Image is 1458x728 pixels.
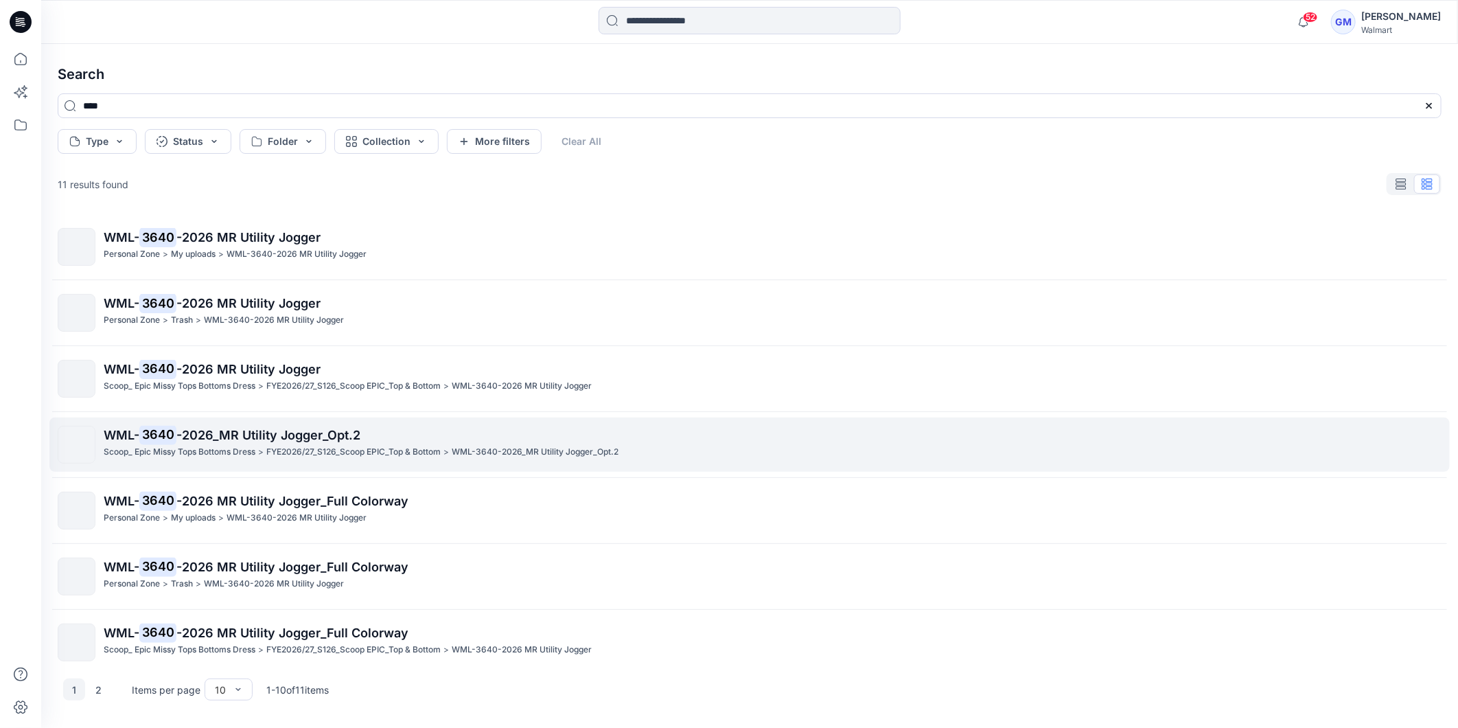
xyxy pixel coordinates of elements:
[104,230,139,244] span: WML-
[452,379,592,394] p: WML-3640-2026 MR Utility Jogger
[104,313,160,328] p: Personal Zone
[104,362,139,376] span: WML-
[49,220,1450,274] a: WML-3640-2026 MR Utility JoggerPersonal Zone>My uploads>WML-3640-2026 MR Utility Jogger
[443,643,449,657] p: >
[163,511,168,525] p: >
[218,511,224,525] p: >
[139,491,176,510] mark: 3640
[196,313,201,328] p: >
[196,577,201,591] p: >
[104,379,255,394] p: Scoop_ Epic Missy Tops Bottoms Dress
[204,577,344,591] p: WML-3640-2026 MR Utility Jogger
[452,445,618,459] p: WML-3640-2026_MR Utility Jogger_Opt.2
[218,247,224,262] p: >
[258,379,264,394] p: >
[104,428,139,442] span: WML-
[47,55,1453,93] h4: Search
[171,511,216,525] p: My uploads
[443,379,449,394] p: >
[104,494,139,508] span: WML-
[49,615,1450,670] a: WML-3640-2026 MR Utility Jogger_Full ColorwayScoop_ Epic Missy Tops Bottoms Dress>FYE2026/27_S126...
[1331,10,1356,34] div: GM
[1303,12,1318,23] span: 52
[139,227,176,247] mark: 3640
[227,247,367,262] p: WML-3640-2026 MR Utility Jogger
[240,129,326,154] button: Folder
[176,560,408,574] span: -2026 MR Utility Jogger_Full Colorway
[63,679,85,701] button: 1
[176,362,321,376] span: -2026 MR Utility Jogger
[227,511,367,525] p: WML-3640-2026 MR Utility Jogger
[176,428,360,442] span: -2026_MR Utility Jogger_Opt.2
[49,286,1450,340] a: WML-3640-2026 MR Utility JoggerPersonal Zone>Trash>WML-3640-2026 MR Utility Jogger
[104,296,139,310] span: WML-
[204,313,344,328] p: WML-3640-2026 MR Utility Jogger
[171,577,193,591] p: Trash
[49,549,1450,604] a: WML-3640-2026 MR Utility Jogger_Full ColorwayPersonal Zone>Trash>WML-3640-2026 MR Utility Jogger
[176,626,408,640] span: -2026 MR Utility Jogger_Full Colorway
[104,511,160,525] p: Personal Zone
[258,643,264,657] p: >
[171,247,216,262] p: My uploads
[176,230,321,244] span: -2026 MR Utility Jogger
[58,129,137,154] button: Type
[139,623,176,642] mark: 3640
[1361,25,1441,35] div: Walmart
[104,577,160,591] p: Personal Zone
[58,177,128,192] p: 11 results found
[139,359,176,378] mark: 3640
[104,626,139,640] span: WML-
[266,683,329,697] p: 1 - 10 of 11 items
[88,679,110,701] button: 2
[266,643,441,657] p: FYE2026/27_S126_Scoop EPIC_Top & Bottom
[104,445,255,459] p: Scoop_ Epic Missy Tops Bottoms Dress
[104,560,139,574] span: WML-
[49,352,1450,406] a: WML-3640-2026 MR Utility JoggerScoop_ Epic Missy Tops Bottoms Dress>FYE2026/27_S126_Scoop EPIC_To...
[139,293,176,312] mark: 3640
[163,247,168,262] p: >
[132,683,200,697] p: Items per page
[215,683,226,697] div: 10
[104,643,255,657] p: Scoop_ Epic Missy Tops Bottoms Dress
[171,313,193,328] p: Trash
[145,129,231,154] button: Status
[1361,8,1441,25] div: [PERSON_NAME]
[176,296,321,310] span: -2026 MR Utility Jogger
[139,557,176,576] mark: 3640
[258,445,264,459] p: >
[266,379,441,394] p: FYE2026/27_S126_Scoop EPIC_Top & Bottom
[49,418,1450,472] a: WML-3640-2026_MR Utility Jogger_Opt.2Scoop_ Epic Missy Tops Bottoms Dress>FYE2026/27_S126_Scoop E...
[104,247,160,262] p: Personal Zone
[139,425,176,444] mark: 3640
[447,129,542,154] button: More filters
[176,494,408,508] span: -2026 MR Utility Jogger_Full Colorway
[334,129,439,154] button: Collection
[163,313,168,328] p: >
[163,577,168,591] p: >
[49,484,1450,538] a: WML-3640-2026 MR Utility Jogger_Full ColorwayPersonal Zone>My uploads>WML-3640-2026 MR Utility Jo...
[266,445,441,459] p: FYE2026/27_S126_Scoop EPIC_Top & Bottom
[443,445,449,459] p: >
[452,643,592,657] p: WML-3640-2026 MR Utility Jogger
